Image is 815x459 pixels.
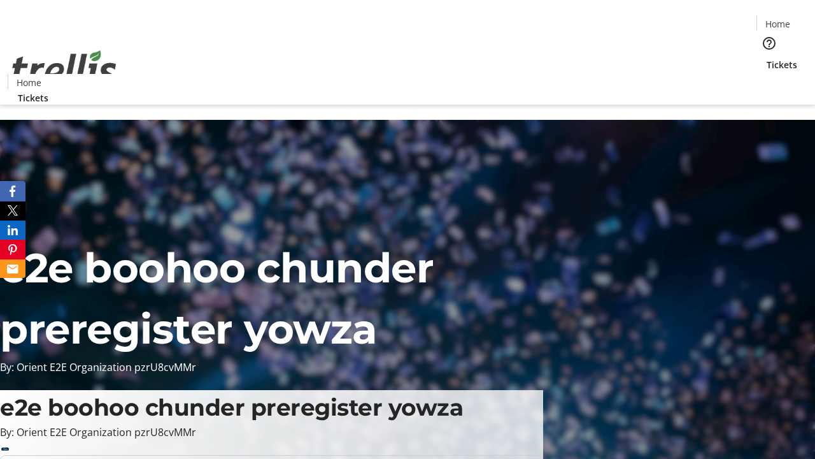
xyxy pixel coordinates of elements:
[756,58,807,71] a: Tickets
[17,76,41,89] span: Home
[757,17,798,31] a: Home
[756,31,782,56] button: Help
[756,71,782,97] button: Cart
[8,91,59,105] a: Tickets
[8,76,49,89] a: Home
[765,17,790,31] span: Home
[8,36,121,100] img: Orient E2E Organization pzrU8cvMMr's Logo
[18,91,48,105] span: Tickets
[767,58,797,71] span: Tickets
